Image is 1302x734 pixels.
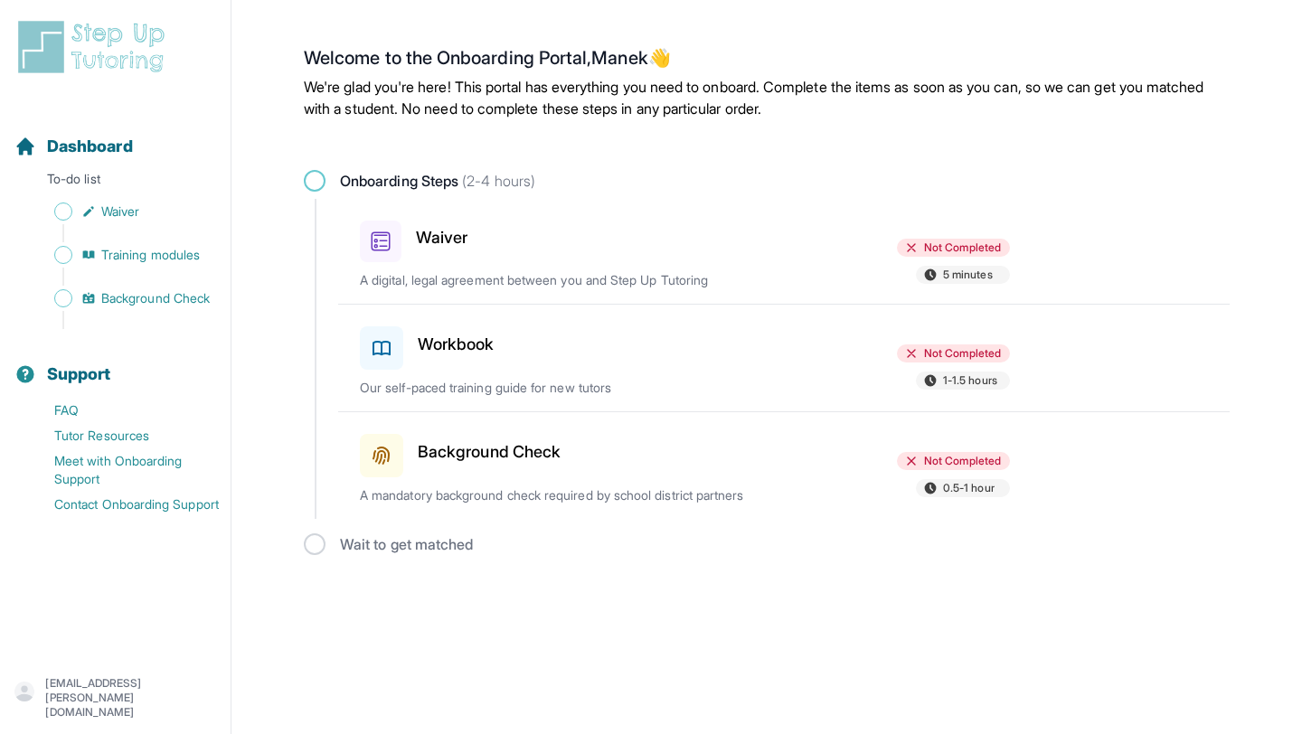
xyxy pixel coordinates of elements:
[47,134,133,159] span: Dashboard
[943,373,997,388] span: 1-1.5 hours
[14,18,175,76] img: logo
[14,286,231,311] a: Background Check
[360,271,783,289] p: A digital, legal agreement between you and Step Up Tutoring
[304,47,1230,76] h2: Welcome to the Onboarding Portal, Manek 👋
[14,492,231,517] a: Contact Onboarding Support
[7,170,223,195] p: To-do list
[47,362,111,387] span: Support
[101,289,210,307] span: Background Check
[418,332,495,357] h3: Workbook
[7,105,223,166] button: Dashboard
[45,676,216,720] p: [EMAIL_ADDRESS][PERSON_NAME][DOMAIN_NAME]
[924,240,1001,255] span: Not Completed
[924,346,1001,361] span: Not Completed
[101,202,139,221] span: Waiver
[14,199,231,224] a: Waiver
[338,412,1230,519] a: Background CheckNot Completed0.5-1 hourA mandatory background check required by school district p...
[304,76,1230,119] p: We're glad you're here! This portal has everything you need to onboard. Complete the items as soo...
[101,246,200,264] span: Training modules
[924,454,1001,468] span: Not Completed
[943,481,995,495] span: 0.5-1 hour
[14,134,133,159] a: Dashboard
[14,448,231,492] a: Meet with Onboarding Support
[943,268,993,282] span: 5 minutes
[14,242,231,268] a: Training modules
[416,225,467,250] h3: Waiver
[14,423,231,448] a: Tutor Resources
[14,676,216,720] button: [EMAIL_ADDRESS][PERSON_NAME][DOMAIN_NAME]
[458,172,535,190] span: (2-4 hours)
[14,398,231,423] a: FAQ
[338,305,1230,411] a: WorkbookNot Completed1-1.5 hoursOur self-paced training guide for new tutors
[418,439,561,465] h3: Background Check
[360,379,783,397] p: Our self-paced training guide for new tutors
[338,199,1230,304] a: WaiverNot Completed5 minutesA digital, legal agreement between you and Step Up Tutoring
[360,486,783,504] p: A mandatory background check required by school district partners
[340,170,535,192] span: Onboarding Steps
[7,333,223,394] button: Support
